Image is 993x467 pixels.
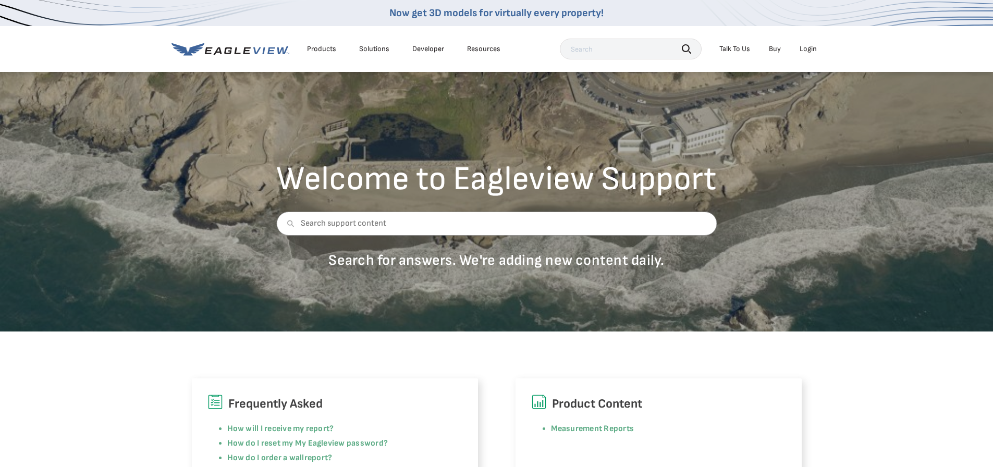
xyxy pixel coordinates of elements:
a: How do I reset my My Eagleview password? [227,438,388,448]
input: Search [560,39,702,59]
div: Resources [467,44,500,54]
a: ? [328,453,332,463]
a: Developer [412,44,444,54]
a: Buy [769,44,781,54]
a: Measurement Reports [551,424,634,434]
a: How do I order a wall [227,453,304,463]
div: Solutions [359,44,389,54]
h6: Product Content [531,394,786,414]
a: report [304,453,328,463]
h2: Welcome to Eagleview Support [276,163,717,196]
p: Search for answers. We're adding new content daily. [276,251,717,269]
input: Search support content [276,212,717,236]
a: Now get 3D models for virtually every property! [389,7,604,19]
a: How will I receive my report? [227,424,334,434]
div: Login [800,44,817,54]
div: Products [307,44,336,54]
div: Talk To Us [719,44,750,54]
h6: Frequently Asked [207,394,462,414]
